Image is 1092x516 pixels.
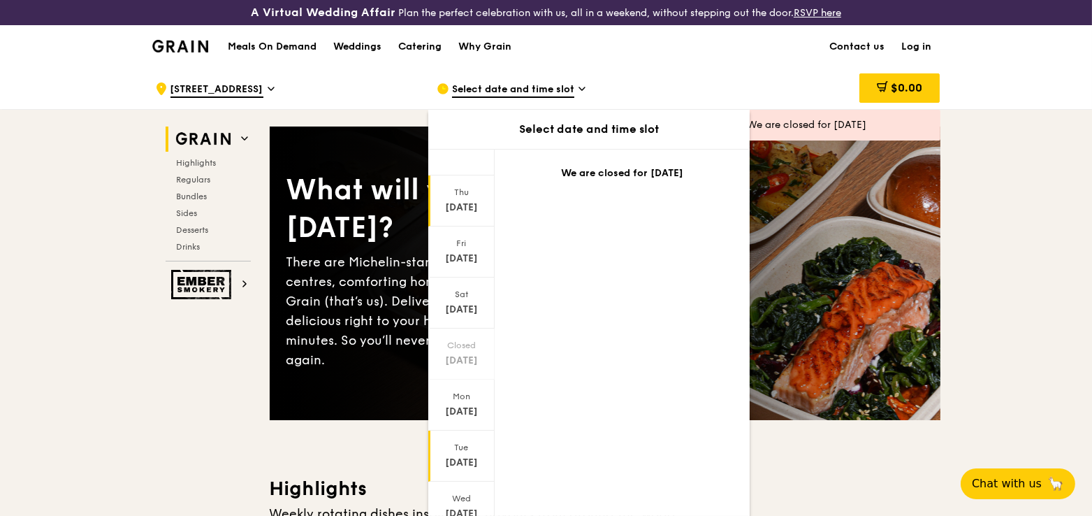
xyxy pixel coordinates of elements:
[428,121,750,138] div: Select date and time slot
[794,7,841,19] a: RSVP here
[177,158,217,168] span: Highlights
[450,26,520,68] a: Why Grain
[430,252,493,266] div: [DATE]
[1047,475,1064,492] span: 🦙
[177,225,209,235] span: Desserts
[333,26,381,68] div: Weddings
[430,303,493,317] div: [DATE]
[430,405,493,419] div: [DATE]
[972,475,1042,492] span: Chat with us
[430,187,493,198] div: Thu
[748,118,929,132] div: We are closed for [DATE]
[430,289,493,300] div: Sat
[511,166,733,180] div: We are closed for [DATE]
[228,40,316,54] h1: Meals On Demand
[430,340,493,351] div: Closed
[430,201,493,215] div: [DATE]
[152,40,209,52] img: Grain
[177,192,208,201] span: Bundles
[177,208,198,218] span: Sides
[171,270,235,299] img: Ember Smokery web logo
[270,476,940,501] h3: Highlights
[458,26,511,68] div: Why Grain
[430,493,493,504] div: Wed
[171,127,235,152] img: Grain web logo
[398,26,442,68] div: Catering
[152,24,209,66] a: GrainGrain
[170,83,263,98] span: [STREET_ADDRESS]
[251,6,395,20] h3: A Virtual Wedding Affair
[894,26,940,68] a: Log in
[891,81,922,94] span: $0.00
[822,26,894,68] a: Contact us
[286,171,605,247] div: What will you eat [DATE]?
[961,468,1075,499] button: Chat with us🦙
[430,456,493,470] div: [DATE]
[177,242,201,252] span: Drinks
[177,175,211,185] span: Regulars
[430,442,493,453] div: Tue
[452,83,574,98] span: Select date and time slot
[430,238,493,249] div: Fri
[182,6,910,20] div: Plan the perfect celebration with us, all in a weekend, without stepping out the door.
[430,354,493,368] div: [DATE]
[286,252,605,370] div: There are Michelin-star restaurants, hawker centres, comforting home-cooked classics… and Grain (...
[325,26,390,68] a: Weddings
[390,26,450,68] a: Catering
[430,391,493,402] div: Mon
